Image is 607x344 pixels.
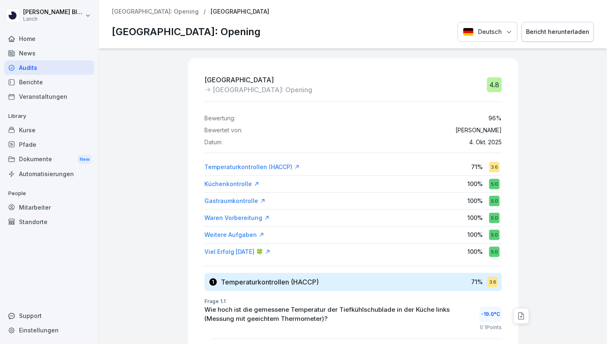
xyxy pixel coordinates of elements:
[489,179,499,189] div: 5.0
[4,187,94,200] p: People
[23,16,83,22] p: Lanch
[213,85,312,95] p: [GEOGRAPHIC_DATA]: Opening
[4,137,94,152] a: Pfade
[204,305,475,324] p: Wie hoch ist die gemessene Temperatur der Tiefkühlschublade in der Küche links (Messung mit geeic...
[112,24,261,39] p: [GEOGRAPHIC_DATA]: Opening
[467,230,483,239] p: 100 %
[489,196,499,206] div: 5.0
[458,22,517,42] button: Language
[487,77,502,92] div: 4.8
[4,75,94,89] a: Berichte
[478,27,502,37] p: Deutsch
[221,277,319,287] h3: Temperaturkontrollen (HACCP)
[204,75,312,85] p: [GEOGRAPHIC_DATA]
[522,22,594,42] button: Bericht herunterladen
[204,8,206,15] p: /
[204,115,235,122] p: Bewertung:
[23,9,83,16] p: [PERSON_NAME] Blüthner
[487,277,498,287] div: 3.6
[204,231,264,239] a: Weitere Aufgaben
[4,215,94,229] a: Standorte
[204,180,259,188] a: Küchenkontrolle
[78,155,92,164] div: New
[4,200,94,215] a: Mitarbeiter
[4,46,94,60] a: News
[204,248,270,256] a: Viel Erfolg [DATE] 🍀
[467,179,483,188] p: 100 %
[455,127,502,134] p: [PERSON_NAME]
[204,298,502,305] p: Frage 1.1
[4,152,94,167] div: Dokumente
[4,308,94,323] div: Support
[479,307,502,322] div: -19.0 °C
[209,278,217,286] div: 1
[488,115,502,122] p: 96 %
[204,127,242,134] p: Bewertet von:
[471,277,483,286] p: 71 %
[463,28,474,36] img: Deutsch
[204,139,223,146] p: Datum:
[489,229,499,240] div: 5.0
[467,213,483,222] p: 100 %
[471,162,483,171] p: 71 %
[4,89,94,104] a: Veranstaltungen
[4,31,94,46] a: Home
[4,123,94,137] a: Kurse
[211,8,269,15] p: [GEOGRAPHIC_DATA]
[526,27,589,36] div: Bericht herunterladen
[4,323,94,337] a: Einstellungen
[469,139,502,146] p: 4. Okt. 2025
[112,8,199,15] a: [GEOGRAPHIC_DATA]: Opening
[4,110,94,123] p: Library
[467,247,483,256] p: 100 %
[4,167,94,181] a: Automatisierungen
[467,196,483,205] p: 100 %
[204,214,270,222] a: Waren Vorbereitung
[4,60,94,75] a: Audits
[204,197,266,205] a: Gastraumkontrolle
[479,324,502,331] p: 1 / 1 Points
[489,246,499,257] div: 5.0
[204,163,300,171] a: Temperaturkontrollen (HACCP)
[489,162,499,172] div: 3.6
[489,213,499,223] div: 5.0
[4,152,94,167] a: DokumenteNew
